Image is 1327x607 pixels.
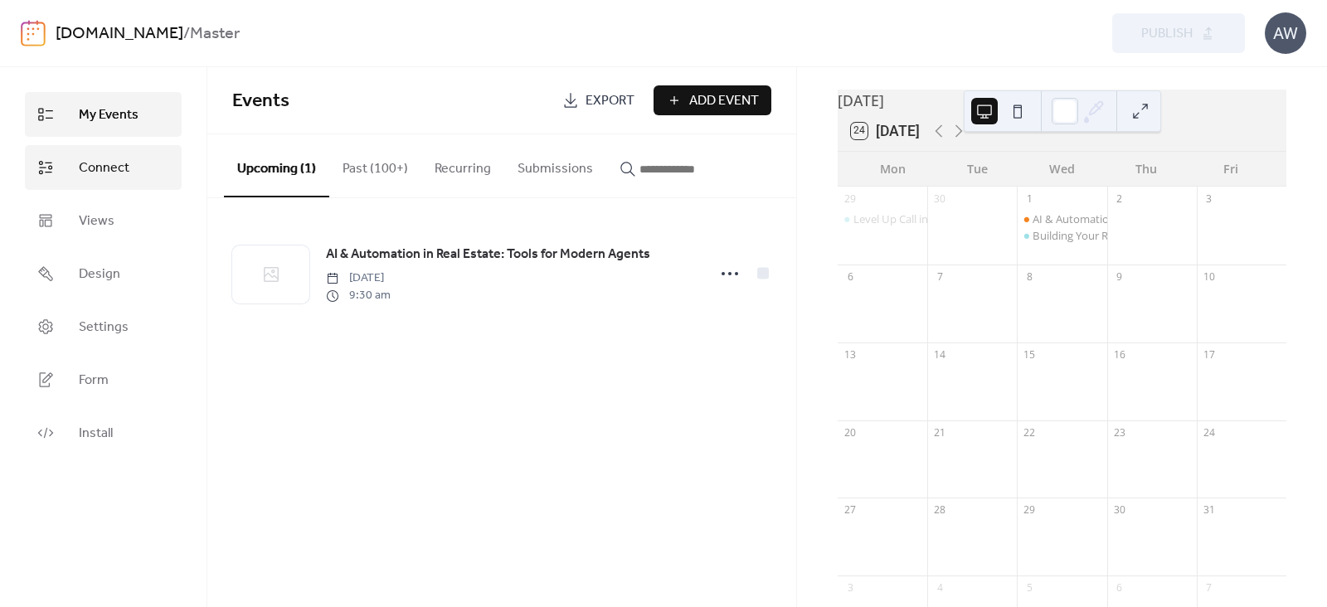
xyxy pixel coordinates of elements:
div: 5 [1023,581,1037,595]
a: My Events [25,92,182,137]
span: Install [79,424,113,444]
span: Views [79,211,114,231]
div: 29 [1023,503,1037,517]
div: 3 [843,581,858,595]
div: Building Your Real Estate Business Plan in English [1033,228,1275,243]
div: [DATE] [838,90,1286,111]
a: Install [25,410,182,455]
span: Events [232,83,289,119]
div: AI & Automation in Real Estate: Tools for Modern Agents [1033,211,1310,226]
div: 28 [933,503,947,517]
div: 6 [843,270,858,284]
span: Connect [79,158,129,178]
div: 16 [1112,347,1126,362]
div: 17 [1202,347,1216,362]
div: 21 [933,425,947,439]
div: 7 [1202,581,1216,595]
div: 24 [1202,425,1216,439]
span: 9:30 am [326,287,391,304]
button: Recurring [421,134,504,196]
div: Thu [1104,152,1188,186]
a: [DOMAIN_NAME] [56,18,183,50]
div: AI & Automation in Real Estate: Tools for Modern Agents [1017,211,1106,226]
div: 3 [1202,192,1216,206]
span: Settings [79,318,129,337]
div: 8 [1023,270,1037,284]
div: 23 [1112,425,1126,439]
span: Design [79,265,120,284]
div: 20 [843,425,858,439]
div: 6 [1112,581,1126,595]
span: AI & Automation in Real Estate: Tools for Modern Agents [326,245,650,265]
a: Design [25,251,182,296]
div: 14 [933,347,947,362]
div: Level Up Call in Spanish [838,211,927,226]
div: Tue [936,152,1020,186]
a: Form [25,357,182,402]
span: Form [79,371,109,391]
div: 30 [1112,503,1126,517]
div: Building Your Real Estate Business Plan in English [1017,228,1106,243]
div: 31 [1202,503,1216,517]
span: My Events [79,105,139,125]
a: Export [550,85,647,115]
div: Wed [1020,152,1105,186]
div: 13 [843,347,858,362]
a: AI & Automation in Real Estate: Tools for Modern Agents [326,244,650,265]
a: Connect [25,145,182,190]
span: Export [586,91,634,111]
div: 22 [1023,425,1037,439]
div: AW [1265,12,1306,54]
div: Mon [851,152,936,186]
div: 9 [1112,270,1126,284]
div: Fri [1188,152,1273,186]
button: 24[DATE] [845,119,926,143]
div: 2 [1112,192,1126,206]
div: 29 [843,192,858,206]
div: 15 [1023,347,1037,362]
a: Settings [25,304,182,349]
div: 10 [1202,270,1216,284]
div: 1 [1023,192,1037,206]
b: Master [190,18,240,50]
a: Views [25,198,182,243]
button: Upcoming (1) [224,134,329,197]
button: Past (100+) [329,134,421,196]
div: 7 [933,270,947,284]
img: logo [21,20,46,46]
b: / [183,18,190,50]
span: Add Event [689,91,759,111]
div: 27 [843,503,858,517]
div: 4 [933,581,947,595]
span: [DATE] [326,270,391,287]
div: Level Up Call in Spanish [853,211,970,226]
button: Add Event [654,85,771,115]
button: Submissions [504,134,606,196]
div: 30 [933,192,947,206]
